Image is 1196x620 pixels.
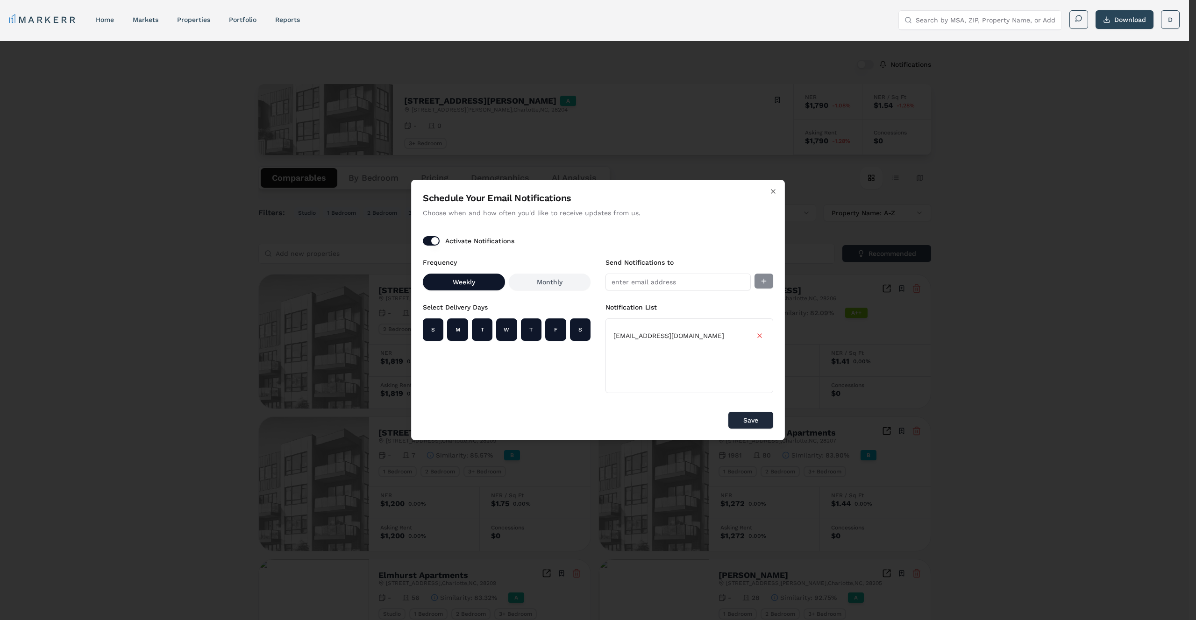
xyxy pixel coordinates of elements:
[605,259,674,266] label: Send Notifications to
[754,330,765,341] button: Remove dsalazar@markerr.com
[545,318,566,341] button: Select F for weekly notifications
[423,259,457,266] label: Frequency
[496,318,517,341] button: Select W for weekly notifications
[447,318,468,341] button: Select M for weekly notifications
[423,208,773,218] p: Choose when and how often you'd like to receive updates from us.
[423,274,505,290] button: Weekly
[613,331,724,340] span: dsalazar@markerr.com
[423,303,488,311] label: Select Delivery Days
[728,412,773,429] button: Save
[423,318,443,341] button: Select S for weekly notifications
[445,238,514,244] label: Activate Notifications
[509,274,591,290] button: Monthly
[423,191,773,204] h2: Schedule Your Email Notifications
[605,303,657,311] label: Notification List
[605,274,751,290] input: enter email address
[570,318,591,341] button: Select S for weekly notifications
[521,318,541,341] button: Select T for weekly notifications
[472,318,492,341] button: Select T for weekly notifications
